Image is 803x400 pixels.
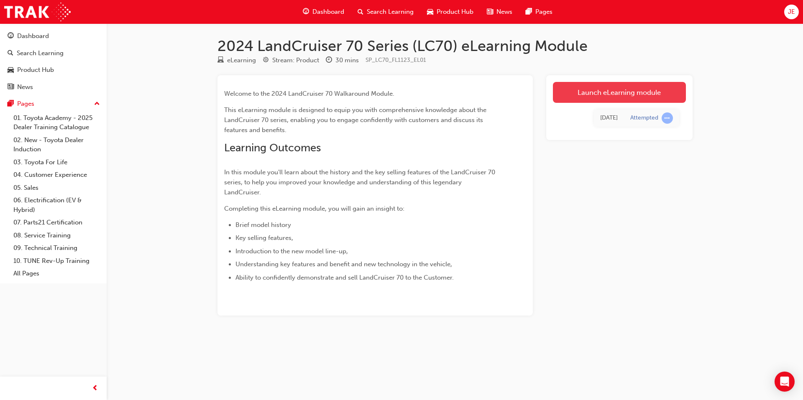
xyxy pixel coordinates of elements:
span: learningResourceType_ELEARNING-icon [217,57,224,64]
span: news-icon [8,84,14,91]
div: Stream [263,55,319,66]
span: clock-icon [326,57,332,64]
span: Brief model history [235,221,291,229]
a: 04. Customer Experience [10,168,103,181]
span: Search Learning [367,7,414,17]
button: Pages [3,96,103,112]
div: News [17,82,33,92]
a: guage-iconDashboard [296,3,351,20]
a: 03. Toyota For Life [10,156,103,169]
span: guage-icon [8,33,14,40]
span: search-icon [8,50,13,57]
div: Attempted [630,114,658,122]
button: DashboardSearch LearningProduct HubNews [3,27,103,96]
div: Pages [17,99,34,109]
span: Introduction to the new model line-up, [235,247,348,255]
span: news-icon [487,7,493,17]
span: up-icon [94,99,100,110]
span: This eLearning module is designed to equip you with comprehensive knowledge about the LandCruiser... [224,106,488,134]
div: Duration [326,55,359,66]
a: All Pages [10,267,103,280]
span: Completing this eLearning module, you will gain an insight to: [224,205,404,212]
span: Ability to confidently demonstrate and sell LandCruiser 70 to the Customer. [235,274,454,281]
span: guage-icon [303,7,309,17]
span: Key selling features, [235,234,293,242]
a: 01. Toyota Academy - 2025 Dealer Training Catalogue [10,112,103,134]
span: News [496,7,512,17]
a: 02. New - Toyota Dealer Induction [10,134,103,156]
a: 09. Technical Training [10,242,103,255]
a: Dashboard [3,28,103,44]
a: 05. Sales [10,181,103,194]
span: Understanding key features and benefit and new technology in the vehicle, [235,260,452,268]
span: Product Hub [437,7,473,17]
span: pages-icon [526,7,532,17]
span: prev-icon [92,383,98,394]
a: 10. TUNE Rev-Up Training [10,255,103,268]
a: Launch eLearning module [553,82,686,103]
span: search-icon [358,7,363,17]
div: Tue Sep 16 2025 08:57:43 GMT+1000 (Australian Eastern Standard Time) [600,113,618,123]
a: News [3,79,103,95]
a: pages-iconPages [519,3,559,20]
div: Product Hub [17,65,54,75]
span: JE [788,7,795,17]
span: target-icon [263,57,269,64]
div: Open Intercom Messenger [775,372,795,392]
a: search-iconSearch Learning [351,3,420,20]
span: learningRecordVerb_ATTEMPT-icon [662,112,673,124]
span: Pages [535,7,552,17]
span: Dashboard [312,7,344,17]
span: In this module you'll learn about the history and the key selling features of the LandCruiser 70 ... [224,168,497,196]
a: Search Learning [3,46,103,61]
a: 08. Service Training [10,229,103,242]
a: 07. Parts21 Certification [10,216,103,229]
div: Stream: Product [272,56,319,65]
span: Learning Outcomes [224,141,321,154]
div: Type [217,55,256,66]
a: car-iconProduct Hub [420,3,480,20]
button: JE [784,5,799,19]
span: pages-icon [8,100,14,108]
span: Welcome to the 2024 LandCruiser 70 Walkaround Module. [224,90,394,97]
span: car-icon [427,7,433,17]
div: eLearning [227,56,256,65]
div: 30 mins [335,56,359,65]
a: 06. Electrification (EV & Hybrid) [10,194,103,216]
div: Dashboard [17,31,49,41]
div: Search Learning [17,48,64,58]
h1: 2024 LandCruiser 70 Series (LC70) eLearning Module [217,37,693,55]
img: Trak [4,3,71,21]
span: Learning resource code [366,56,426,64]
a: news-iconNews [480,3,519,20]
span: car-icon [8,66,14,74]
a: Product Hub [3,62,103,78]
